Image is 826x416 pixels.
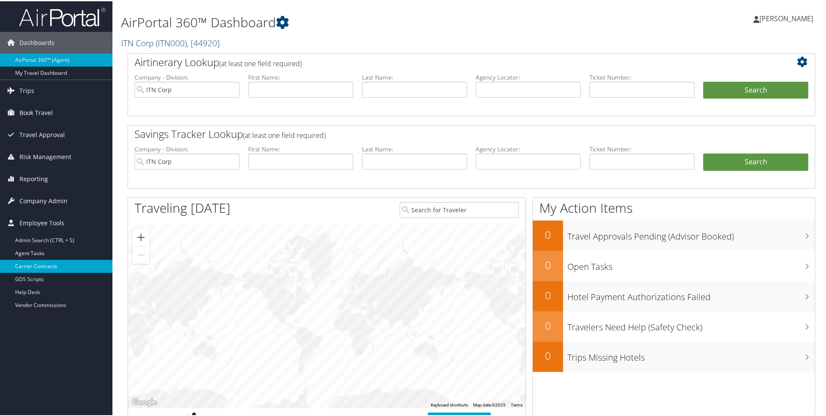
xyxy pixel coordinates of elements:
h3: Hotel Payment Authorizations Failed [567,285,815,302]
button: Zoom out [132,245,150,262]
label: First Name: [248,72,353,80]
span: Risk Management [19,145,71,166]
a: [PERSON_NAME] [753,4,822,30]
a: Terms (opens in new tab) [511,401,523,406]
label: Last Name: [362,72,467,80]
h3: Travel Approvals Pending (Advisor Booked) [567,225,815,241]
span: (at least one field required) [243,129,326,139]
h2: 0 [533,287,563,301]
a: 0Open Tasks [533,250,815,280]
label: First Name: [248,144,353,152]
h1: My Action Items [533,198,815,216]
a: ITN Corp [121,36,220,48]
span: (at least one field required) [219,58,302,67]
label: Last Name: [362,144,467,152]
h3: Trips Missing Hotels [567,346,815,362]
span: Employee Tools [19,211,64,233]
span: Book Travel [19,101,53,122]
span: [PERSON_NAME] [759,13,813,22]
h2: Airtinerary Lookup [134,54,751,68]
h3: Open Tasks [567,255,815,272]
input: Search for Traveler [400,201,519,217]
span: Map data ©2025 [473,401,506,406]
h3: Travelers Need Help (Safety Check) [567,316,815,332]
h2: 0 [533,347,563,362]
span: Travel Approval [19,123,65,144]
label: Agency Locator: [476,144,581,152]
a: Open this area in Google Maps (opens a new window) [130,396,159,407]
a: 0Hotel Payment Authorizations Failed [533,280,815,310]
label: Ticket Number: [589,72,695,80]
label: Company - Division: [134,72,240,80]
h2: 0 [533,317,563,332]
h2: Savings Tracker Lookup [134,125,751,140]
a: Search [703,152,808,170]
span: Trips [19,79,34,100]
a: 0Travelers Need Help (Safety Check) [533,310,815,340]
span: Company Admin [19,189,67,211]
button: Search [703,80,808,98]
h1: Traveling [DATE] [134,198,231,216]
img: Google [130,396,159,407]
h2: 0 [533,226,563,241]
label: Agency Locator: [476,72,581,80]
label: Ticket Number: [589,144,695,152]
a: 0Trips Missing Hotels [533,340,815,371]
span: Reporting [19,167,48,189]
input: search accounts [134,152,240,168]
span: Dashboards [19,31,54,52]
a: 0Travel Approvals Pending (Advisor Booked) [533,219,815,250]
button: Zoom in [132,227,150,245]
button: Keyboard shortcuts [431,401,468,407]
h2: 0 [533,256,563,271]
h1: AirPortal 360™ Dashboard [121,12,588,30]
label: Company - Division: [134,144,240,152]
img: airportal-logo.png [19,6,106,26]
span: ( ITN000 ) [156,36,187,48]
span: , [ 44920 ] [187,36,220,48]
